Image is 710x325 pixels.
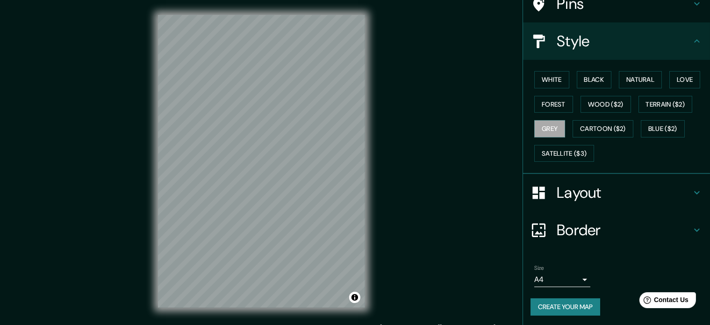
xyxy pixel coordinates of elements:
[534,145,594,162] button: Satellite ($3)
[627,289,700,315] iframe: Help widget launcher
[557,183,691,202] h4: Layout
[534,71,569,88] button: White
[619,71,662,88] button: Natural
[523,174,710,211] div: Layout
[531,298,600,316] button: Create your map
[669,71,700,88] button: Love
[523,211,710,249] div: Border
[158,15,365,308] canvas: Map
[638,96,693,113] button: Terrain ($2)
[534,272,590,287] div: A4
[577,71,612,88] button: Black
[557,32,691,51] h4: Style
[523,22,710,60] div: Style
[573,120,633,137] button: Cartoon ($2)
[534,120,565,137] button: Grey
[641,120,685,137] button: Blue ($2)
[557,221,691,239] h4: Border
[534,264,544,272] label: Size
[349,292,360,303] button: Toggle attribution
[534,96,573,113] button: Forest
[581,96,631,113] button: Wood ($2)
